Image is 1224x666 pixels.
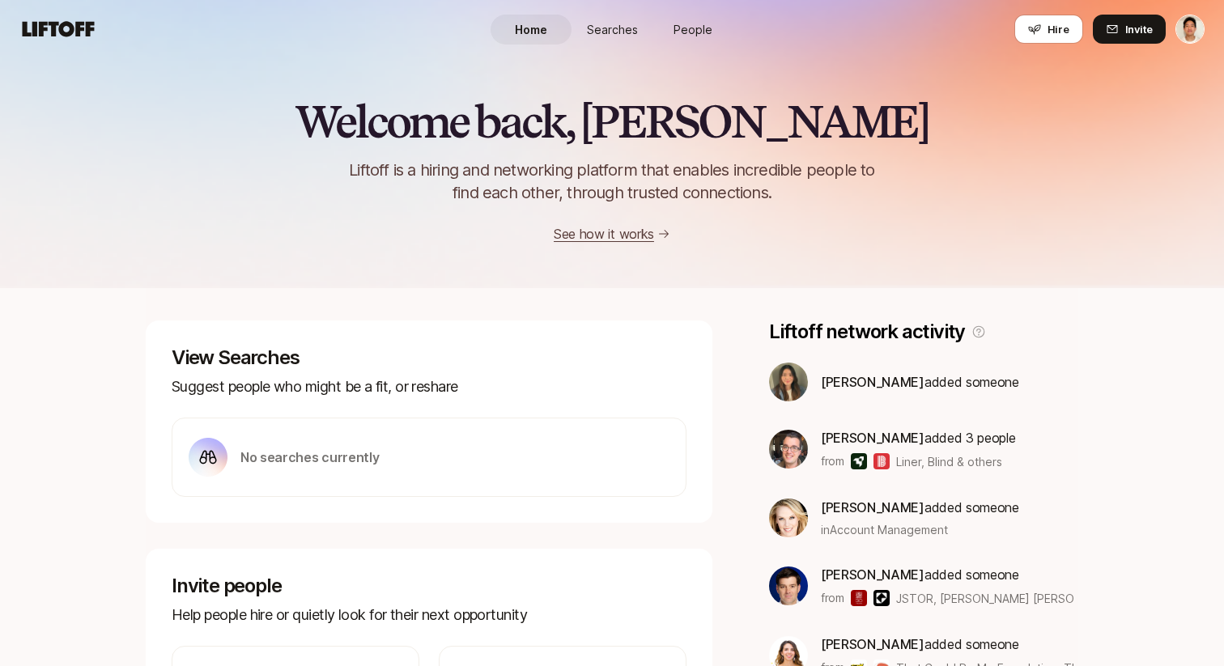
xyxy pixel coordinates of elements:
span: [PERSON_NAME] [821,430,924,446]
p: View Searches [172,346,686,369]
p: from [821,452,844,471]
span: Home [515,21,547,38]
img: c551205c_2ef0_4c80_93eb_6f7da1791649.jpg [769,430,808,469]
img: Blind [873,453,890,469]
img: Jeremy Chen [1176,15,1204,43]
span: People [674,21,712,38]
p: Suggest people who might be a fit, or reshare [172,375,686,398]
button: Hire [1014,15,1083,44]
img: JSTOR [851,590,867,606]
span: [PERSON_NAME] [821,374,924,390]
img: ACg8ocID61EeImf-rSe600XU3FvR_PMxysu5FXBpP-R3D0pyaH3u7LjRgQ=s160-c [769,566,808,605]
p: added someone [821,371,1019,392]
span: Searches [587,21,638,38]
p: added someone [821,497,1019,518]
span: Hire [1048,21,1069,37]
p: added someone [821,564,1074,585]
img: e6e914e0_4068_4287_bee2_de76e676be9e.jpg [769,363,808,401]
a: Home [491,15,572,45]
span: Liner, Blind & others [896,453,1002,470]
p: added someone [821,634,1074,655]
button: Jeremy Chen [1175,15,1205,44]
span: [PERSON_NAME] [821,566,924,583]
span: JSTOR, [PERSON_NAME] [PERSON_NAME] & others [896,590,1074,607]
button: Invite [1093,15,1166,44]
p: No searches currently [240,447,379,468]
a: People [652,15,733,45]
p: Help people hire or quietly look for their next opportunity [172,604,686,626]
p: Liftoff is a hiring and networking platform that enables incredible people to find each other, th... [322,159,902,204]
img: Kleiner Perkins [873,590,890,606]
a: Searches [572,15,652,45]
img: Liner [851,453,867,469]
span: [PERSON_NAME] [821,499,924,515]
h2: Welcome back, [PERSON_NAME] [295,97,929,146]
a: See how it works [554,226,654,242]
p: added 3 people [821,427,1015,448]
img: ACg8ocI_8DTT4116_vNVBsHJ577RfOcB9F4L8XkPMI2uLO_6Hnz799oq=s160-c [769,498,808,537]
p: Liftoff network activity [769,320,965,343]
span: Invite [1125,21,1153,37]
p: Invite people [172,575,686,597]
span: [PERSON_NAME] [821,636,924,652]
span: in Account Management [821,521,948,538]
p: from [821,588,844,608]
